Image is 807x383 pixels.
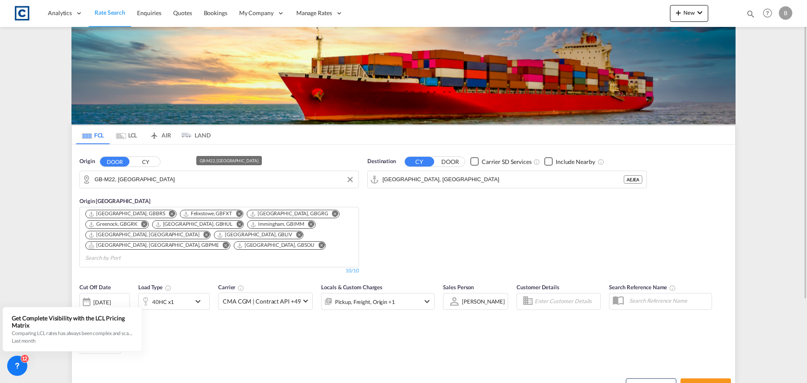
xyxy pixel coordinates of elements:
[609,284,676,291] span: Search Reference Name
[669,285,676,291] md-icon: Your search will be saved by the below given name
[138,284,171,291] span: Load Type
[482,158,532,166] div: Carrier SD Services
[80,171,359,188] md-input-container: GB-M22, Manchester
[88,210,167,217] div: Press delete to remove this chip.
[556,158,595,166] div: Include Nearby
[88,231,199,238] div: London Gateway Port, GBLGP
[746,9,755,22] div: icon-magnify
[217,231,294,238] div: Press delete to remove this chip.
[250,221,304,228] div: Immingham, GBIMM
[165,285,171,291] md-icon: icon-information-outline
[435,157,465,166] button: DOOR
[177,126,211,144] md-tab-item: LAND
[422,296,432,306] md-icon: icon-chevron-down
[760,6,779,21] div: Help
[368,171,646,188] md-input-container: Jebel Ali, AEJEA
[237,242,316,249] div: Press delete to remove this chip.
[138,293,210,310] div: 40HC x1icon-chevron-down
[231,221,243,229] button: Remove
[670,5,708,22] button: icon-plus 400-fgNewicon-chevron-down
[517,284,559,291] span: Customer Details
[155,221,235,228] div: Press delete to remove this chip.
[84,207,354,265] md-chips-wrap: Chips container. Use arrow keys to select chips.
[13,4,32,23] img: 1fdb9190129311efbfaf67cbb4249bed.jpeg
[673,8,683,18] md-icon: icon-plus 400-fg
[303,221,315,229] button: Remove
[344,173,356,186] button: Clear Input
[79,198,150,204] span: Origin [GEOGRAPHIC_DATA]
[79,157,95,166] span: Origin
[625,294,712,307] input: Search Reference Name
[239,9,274,17] span: My Company
[88,231,201,238] div: Press delete to remove this chip.
[443,284,474,291] span: Sales Person
[313,242,325,250] button: Remove
[290,231,303,240] button: Remove
[250,210,328,217] div: Grangemouth, GBGRG
[367,157,396,166] span: Destination
[76,126,211,144] md-pagination-wrapper: Use the left and right arrow keys to navigate between tabs
[183,210,234,217] div: Press delete to remove this chip.
[405,157,434,166] button: CY
[746,9,755,18] md-icon: icon-magnify
[673,9,705,16] span: New
[71,27,736,124] img: LCL+%26+FCL+BACKGROUND.png
[79,293,130,311] div: [DATE]
[79,284,111,291] span: Cut Off Date
[173,9,192,16] span: Quotes
[470,157,532,166] md-checkbox: Checkbox No Ink
[296,9,332,17] span: Manage Rates
[345,267,359,275] div: 10/10
[218,284,244,291] span: Carrier
[217,242,230,250] button: Remove
[321,293,435,310] div: Pickup Freight Origin Factory Stuffingicon-chevron-down
[230,210,243,219] button: Remove
[204,9,227,16] span: Bookings
[462,298,505,305] div: [PERSON_NAME]
[544,157,595,166] md-checkbox: Checkbox No Ink
[88,221,137,228] div: Greenock, GBGRK
[779,6,792,20] div: B
[535,295,598,308] input: Enter Customer Details
[760,6,775,20] span: Help
[237,242,315,249] div: Southampton, GBSOU
[88,242,219,249] div: Portsmouth, HAM, GBPME
[131,157,160,166] button: CY
[335,296,395,308] div: Pickup Freight Origin Factory Stuffing
[136,221,148,229] button: Remove
[250,210,330,217] div: Press delete to remove this chip.
[85,251,165,265] input: Search by Port
[152,296,174,308] div: 40HC x1
[193,296,207,306] md-icon: icon-chevron-down
[461,295,506,307] md-select: Sales Person: Ben Capsey
[327,210,339,219] button: Remove
[48,9,72,17] span: Analytics
[88,221,139,228] div: Press delete to remove this chip.
[93,298,111,306] div: [DATE]
[95,9,125,16] span: Rate Search
[200,156,258,165] div: GB-M22, [GEOGRAPHIC_DATA]
[100,157,129,166] button: DOOR
[695,8,705,18] md-icon: icon-chevron-down
[382,173,624,186] input: Search by Port
[624,175,642,184] div: AEJEA
[88,242,221,249] div: Press delete to remove this chip.
[237,285,244,291] md-icon: The selected Trucker/Carrierwill be displayed in the rate results If the rates are from another f...
[76,126,110,144] md-tab-item: FCL
[88,210,165,217] div: Bristol, GBBRS
[250,221,306,228] div: Press delete to remove this chip.
[533,158,540,165] md-icon: Unchecked: Search for CY (Container Yard) services for all selected carriers.Checked : Search for...
[183,210,232,217] div: Felixstowe, GBFXT
[217,231,292,238] div: Liverpool, GBLIV
[110,126,143,144] md-tab-item: LCL
[321,284,382,291] span: Locals & Custom Charges
[137,9,161,16] span: Enquiries
[95,173,354,186] input: Search by Door
[155,221,233,228] div: Hull, GBHUL
[198,231,210,240] button: Remove
[149,130,159,137] md-icon: icon-airplane
[598,158,604,165] md-icon: Unchecked: Ignores neighbouring ports when fetching rates.Checked : Includes neighbouring ports w...
[223,297,301,306] span: CMA CGM | Contract API +49
[164,210,176,219] button: Remove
